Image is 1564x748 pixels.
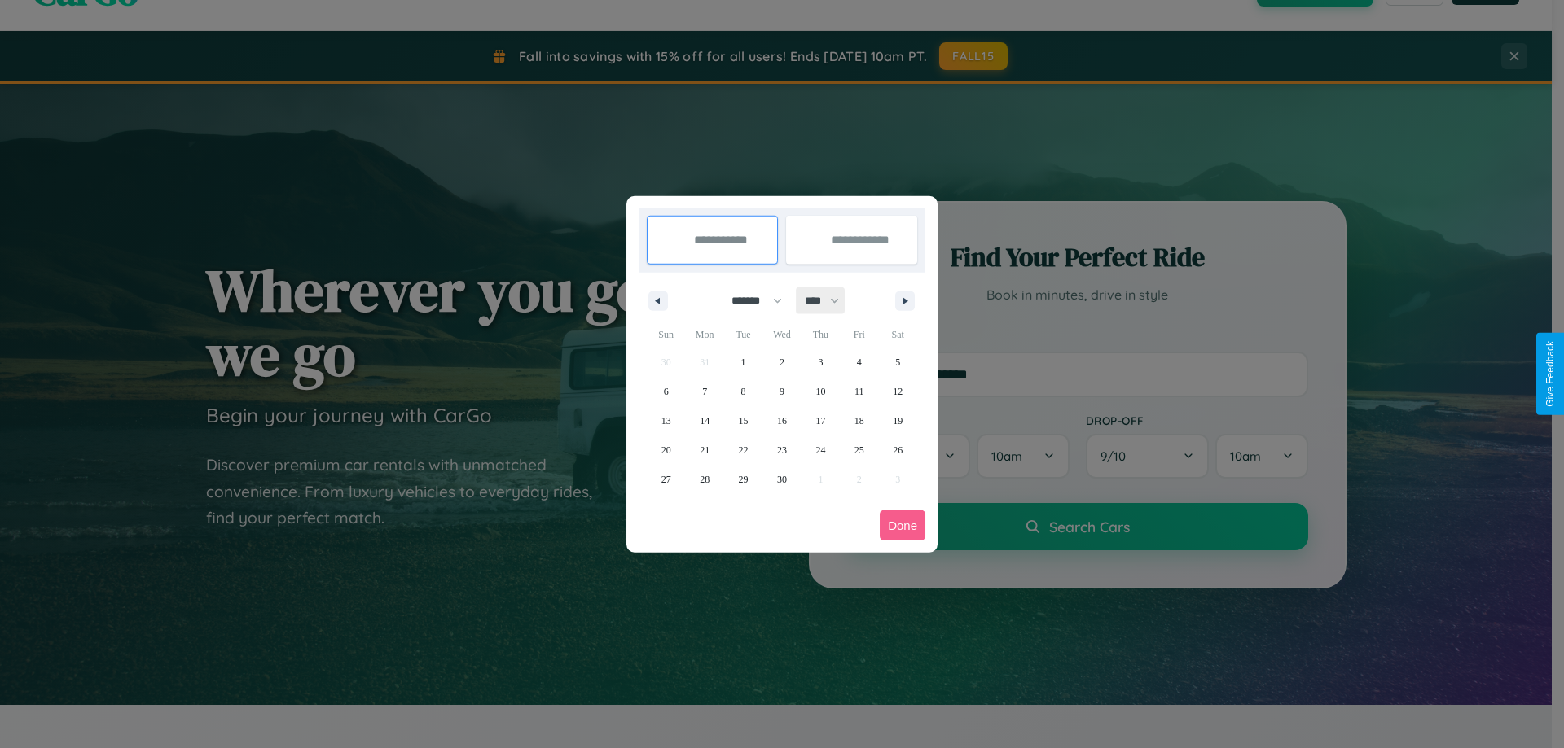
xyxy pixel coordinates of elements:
span: 28 [700,465,710,494]
button: 21 [685,435,723,465]
span: 30 [777,465,787,494]
button: 6 [647,377,685,406]
button: 26 [879,435,917,465]
span: 23 [777,435,787,465]
span: 17 [815,406,825,435]
button: 19 [879,406,917,435]
button: 12 [879,377,917,406]
span: 13 [661,406,671,435]
button: 4 [840,348,878,377]
button: 27 [647,465,685,494]
button: 11 [840,377,878,406]
span: 19 [893,406,903,435]
span: 29 [739,465,749,494]
span: 14 [700,406,710,435]
span: 6 [664,377,669,406]
span: 24 [815,435,825,465]
div: Give Feedback [1544,341,1556,407]
span: 4 [857,348,862,377]
button: 16 [762,406,801,435]
span: 21 [700,435,710,465]
span: 16 [777,406,787,435]
button: Done [880,510,925,540]
span: 11 [854,377,864,406]
span: Sat [879,322,917,348]
span: 20 [661,435,671,465]
button: 1 [724,348,762,377]
span: 3 [818,348,823,377]
span: 18 [854,406,864,435]
span: 26 [893,435,903,465]
span: 10 [815,377,825,406]
span: 2 [780,348,784,377]
button: 24 [802,435,840,465]
span: 8 [741,377,746,406]
span: 9 [780,377,784,406]
button: 2 [762,348,801,377]
span: 1 [741,348,746,377]
button: 17 [802,406,840,435]
button: 29 [724,465,762,494]
span: Wed [762,322,801,348]
button: 30 [762,465,801,494]
button: 15 [724,406,762,435]
button: 9 [762,377,801,406]
span: Mon [685,322,723,348]
span: 5 [895,348,900,377]
button: 20 [647,435,685,465]
button: 10 [802,377,840,406]
span: Thu [802,322,840,348]
button: 5 [879,348,917,377]
button: 3 [802,348,840,377]
button: 8 [724,377,762,406]
button: 25 [840,435,878,465]
span: 25 [854,435,864,465]
button: 28 [685,465,723,494]
button: 7 [685,377,723,406]
span: 22 [739,435,749,465]
button: 13 [647,406,685,435]
button: 14 [685,406,723,435]
span: 27 [661,465,671,494]
span: Fri [840,322,878,348]
span: 7 [702,377,707,406]
button: 18 [840,406,878,435]
span: 15 [739,406,749,435]
span: Sun [647,322,685,348]
button: 22 [724,435,762,465]
span: Tue [724,322,762,348]
span: 12 [893,377,903,406]
button: 23 [762,435,801,465]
